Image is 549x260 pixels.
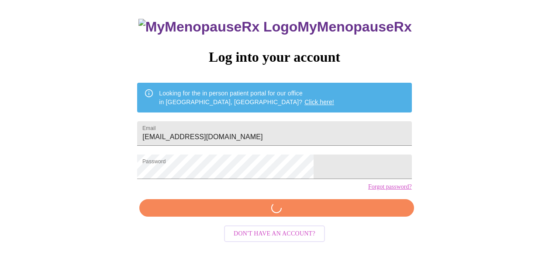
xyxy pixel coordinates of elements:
button: Don't have an account? [224,225,325,242]
span: Don't have an account? [234,228,315,239]
div: Looking for the in person patient portal for our office in [GEOGRAPHIC_DATA], [GEOGRAPHIC_DATA]? [159,85,334,110]
h3: MyMenopauseRx [138,19,412,35]
a: Click here! [304,98,334,105]
a: Don't have an account? [222,229,327,237]
img: MyMenopauseRx Logo [138,19,297,35]
a: Forgot password? [368,183,412,190]
h3: Log into your account [137,49,411,65]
